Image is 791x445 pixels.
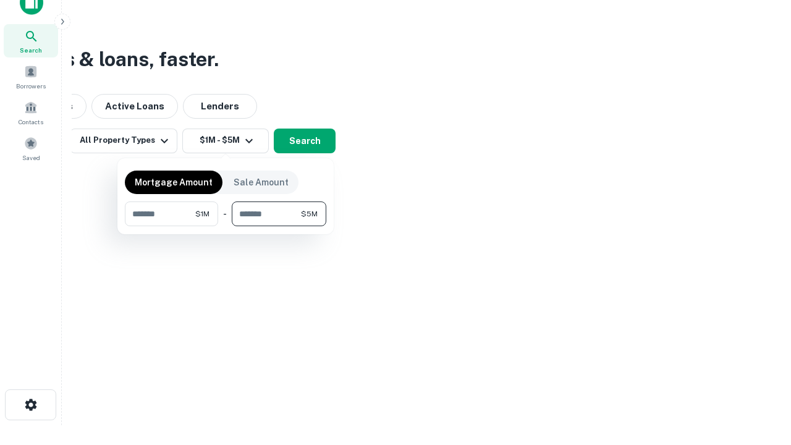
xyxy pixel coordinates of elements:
[234,176,289,189] p: Sale Amount
[301,208,318,219] span: $5M
[729,346,791,405] iframe: Chat Widget
[195,208,209,219] span: $1M
[135,176,213,189] p: Mortgage Amount
[223,201,227,226] div: -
